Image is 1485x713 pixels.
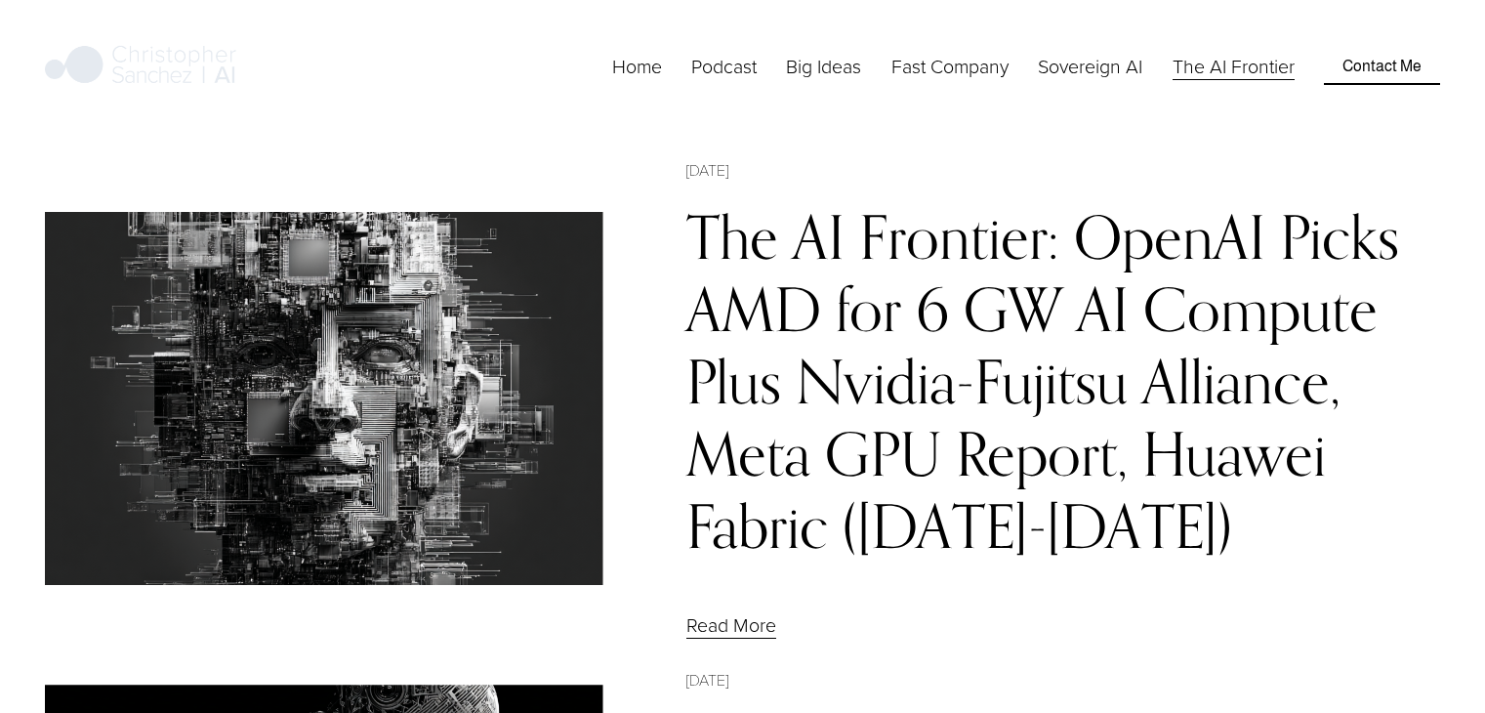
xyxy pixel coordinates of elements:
[891,53,1009,80] span: Fast Company
[686,668,728,692] time: [DATE]
[45,212,603,585] img: The AI Frontier: OpenAI Picks AMD for 6 GW AI Compute Plus Nvidia-Fujitsu Alliance, Meta GPU Repo...
[786,53,861,80] span: Big Ideas
[686,158,728,182] time: [DATE]
[1173,51,1295,81] a: The AI Frontier
[1324,48,1440,85] a: Contact Me
[686,611,776,639] a: Read More
[612,51,662,81] a: Home
[1038,51,1142,81] a: Sovereign AI
[686,201,1399,562] a: The AI Frontier: OpenAI Picks AMD for 6 GW AI Compute Plus Nvidia-Fujitsu Alliance, Meta GPU Repo...
[786,51,861,81] a: folder dropdown
[45,42,237,91] img: Christopher Sanchez | AI
[891,51,1009,81] a: folder dropdown
[691,51,757,81] a: Podcast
